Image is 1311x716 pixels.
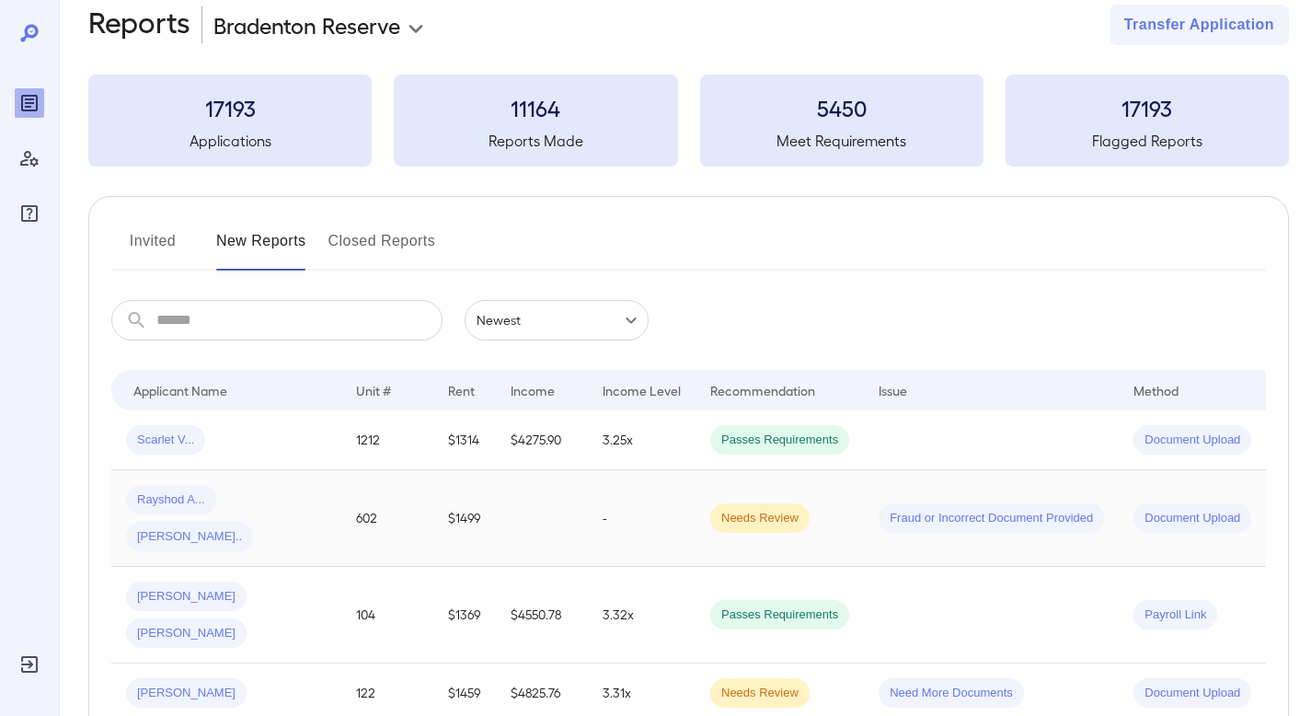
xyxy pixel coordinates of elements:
td: $1369 [433,567,496,664]
div: Manage Users [15,144,44,173]
h2: Reports [88,5,190,45]
h3: 17193 [88,93,372,122]
p: Bradenton Reserve [213,10,400,40]
div: FAQ [15,199,44,228]
div: Method [1133,379,1179,401]
span: Passes Requirements [710,606,849,624]
span: Document Upload [1133,685,1251,702]
h5: Reports Made [394,130,677,152]
h3: 17193 [1006,93,1289,122]
span: Need More Documents [879,685,1024,702]
td: 3.25x [588,410,696,470]
h5: Applications [88,130,372,152]
span: Scarlet V... [126,432,205,449]
h3: 11164 [394,93,677,122]
div: Income [511,379,555,401]
span: Payroll Link [1133,606,1217,624]
td: 104 [341,567,433,664]
span: [PERSON_NAME] [126,588,247,606]
div: Log Out [15,650,44,679]
td: 3.32x [588,567,696,664]
span: Passes Requirements [710,432,849,449]
div: Issue [879,379,908,401]
span: Document Upload [1133,510,1251,527]
span: Document Upload [1133,432,1251,449]
button: Transfer Application [1110,5,1289,45]
td: $1314 [433,410,496,470]
span: Needs Review [710,510,810,527]
button: Invited [111,226,194,271]
h5: Flagged Reports [1006,130,1289,152]
div: Recommendation [710,379,815,401]
div: Rent [448,379,477,401]
td: 1212 [341,410,433,470]
td: $4550.78 [496,567,588,664]
div: Unit # [356,379,391,401]
span: Rayshod A... [126,491,216,509]
span: Needs Review [710,685,810,702]
td: $1499 [433,470,496,567]
h3: 5450 [700,93,983,122]
span: Fraud or Incorrect Document Provided [879,510,1104,527]
span: [PERSON_NAME] [126,685,247,702]
summary: 17193Applications11164Reports Made5450Meet Requirements17193Flagged Reports [88,75,1289,167]
div: Applicant Name [133,379,227,401]
div: Income Level [603,379,681,401]
button: New Reports [216,226,306,271]
td: $4275.90 [496,410,588,470]
button: Closed Reports [328,226,436,271]
td: - [588,470,696,567]
h5: Meet Requirements [700,130,983,152]
div: Newest [465,300,649,341]
span: [PERSON_NAME] [126,625,247,642]
span: [PERSON_NAME].. [126,528,253,546]
td: 602 [341,470,433,567]
div: Reports [15,88,44,118]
